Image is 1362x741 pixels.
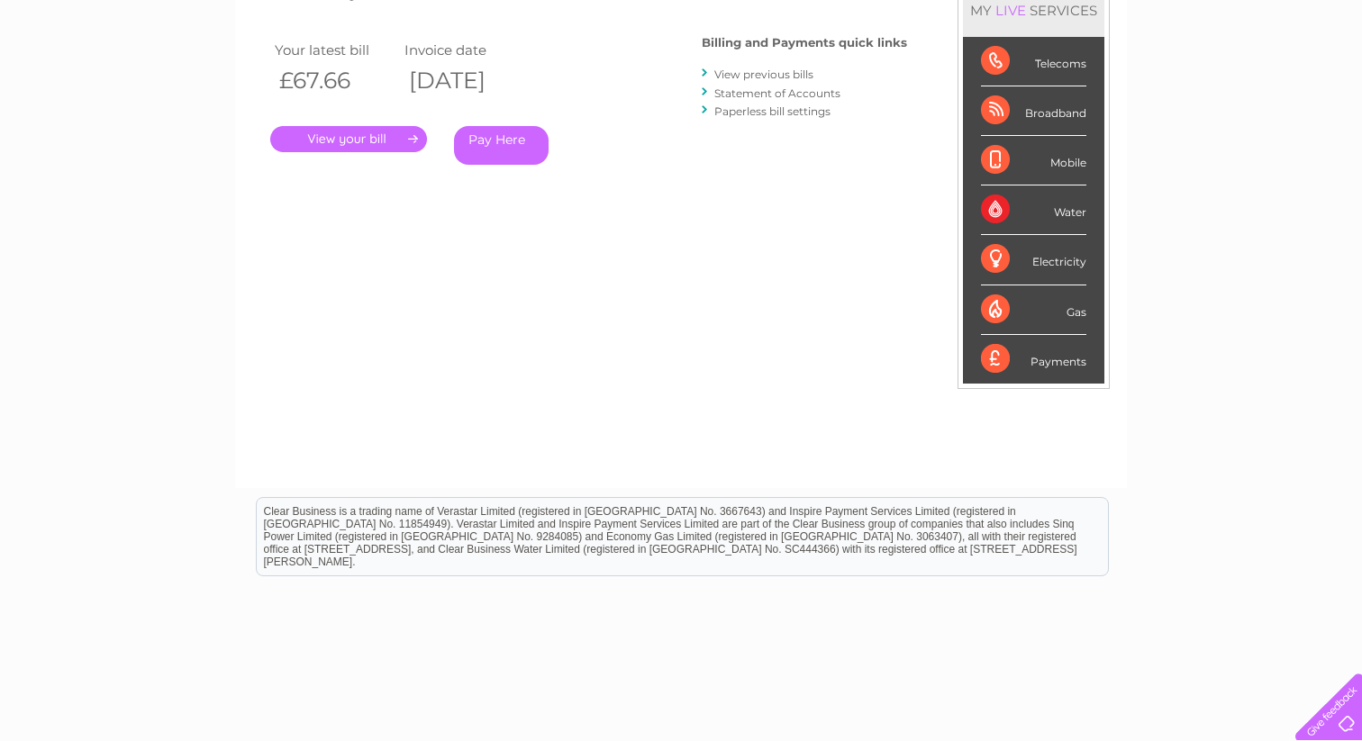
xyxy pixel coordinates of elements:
a: Statement of Accounts [714,86,840,100]
div: Telecoms [981,37,1086,86]
img: logo.png [48,47,140,102]
h4: Billing and Payments quick links [702,36,907,50]
div: Electricity [981,235,1086,285]
a: Contact [1242,77,1286,90]
div: Clear Business is a trading name of Verastar Limited (registered in [GEOGRAPHIC_DATA] No. 3667643... [257,10,1108,87]
a: Water [1045,77,1079,90]
a: Log out [1303,77,1345,90]
a: . [270,126,427,152]
td: Your latest bill [270,38,400,62]
th: [DATE] [400,62,530,99]
div: Broadband [981,86,1086,136]
a: 0333 014 3131 [1022,9,1147,32]
div: Water [981,185,1086,235]
div: LIVE [992,2,1030,19]
div: Mobile [981,136,1086,185]
div: Gas [981,285,1086,335]
a: Telecoms [1140,77,1194,90]
a: View previous bills [714,68,813,81]
td: Invoice date [400,38,530,62]
div: Payments [981,335,1086,384]
a: Pay Here [454,126,549,165]
th: £67.66 [270,62,400,99]
a: Paperless bill settings [714,104,831,118]
a: Energy [1090,77,1130,90]
a: Blog [1205,77,1231,90]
